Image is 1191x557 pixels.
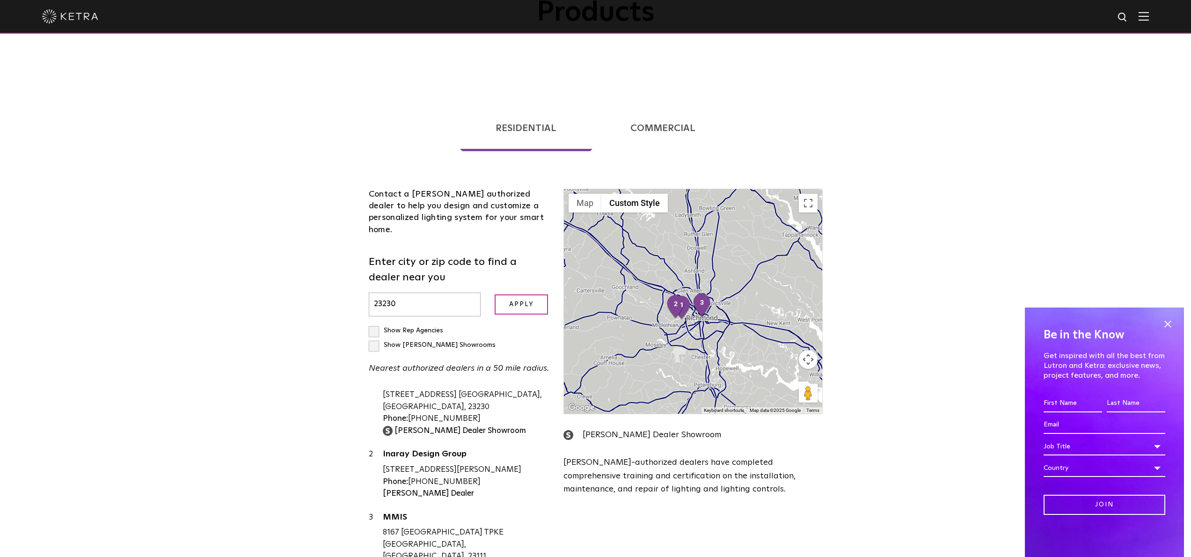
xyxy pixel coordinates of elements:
[369,189,550,236] div: Contact a [PERSON_NAME] authorized dealer to help you design and customize a personalized lightin...
[383,513,550,525] a: MMIS
[460,105,592,151] a: Residential
[42,9,98,23] img: ketra-logo-2019-white
[369,362,550,375] p: Nearest authorized dealers in a 50 mile radius.
[566,402,597,414] a: Open this area in Google Maps (opens a new window)
[369,374,383,437] div: 1
[383,478,408,486] strong: Phone:
[601,194,668,213] button: Custom Style
[799,350,818,369] button: Map camera controls
[383,490,474,498] strong: [PERSON_NAME] Dealer
[369,342,496,348] label: Show [PERSON_NAME] Showrooms
[383,476,550,488] div: [PHONE_NUMBER]
[395,427,526,435] strong: [PERSON_NAME] Dealer Showroom
[383,426,393,436] img: showroom_icon.png
[563,430,573,440] img: showroom_icon.png
[563,428,822,442] div: [PERSON_NAME] Dealer Showroom
[1044,459,1165,477] div: Country
[595,105,731,151] a: Commercial
[806,408,819,413] a: Terms (opens in new tab)
[1139,12,1149,21] img: Hamburger%20Nav.svg
[369,327,443,334] label: Show Rep Agencies
[1044,416,1165,434] input: Email
[1107,395,1165,412] input: Last Name
[1044,438,1165,455] div: Job Title
[383,413,550,425] div: [PHONE_NUMBER]
[799,384,818,403] button: Drag Pegman onto the map to open Street View
[692,293,712,318] div: 3
[672,295,692,321] div: 1
[383,450,550,462] a: Inaray Design Group
[369,293,481,316] input: Enter city or zip code
[666,294,686,320] div: 2
[383,415,408,423] strong: Phone:
[383,464,550,476] div: [STREET_ADDRESS][PERSON_NAME]
[1117,12,1129,23] img: search icon
[1044,351,1165,380] p: Get inspired with all the best from Lutron and Ketra: exclusive news, project features, and more.
[566,402,597,414] img: Google
[750,408,801,413] span: Map data ©2025 Google
[369,448,383,499] div: 2
[563,456,822,496] p: [PERSON_NAME]-authorized dealers have completed comprehensive training and certification on the i...
[799,194,818,213] button: Toggle fullscreen view
[369,255,550,286] label: Enter city or zip code to find a dealer near you
[495,294,548,315] input: Apply
[569,194,601,213] button: Show street map
[704,407,744,414] button: Keyboard shortcuts
[1044,395,1102,412] input: First Name
[1044,326,1165,344] h4: Be in the Know
[383,389,550,413] div: [STREET_ADDRESS] [GEOGRAPHIC_DATA], [GEOGRAPHIC_DATA], 23230
[1044,495,1165,515] input: Join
